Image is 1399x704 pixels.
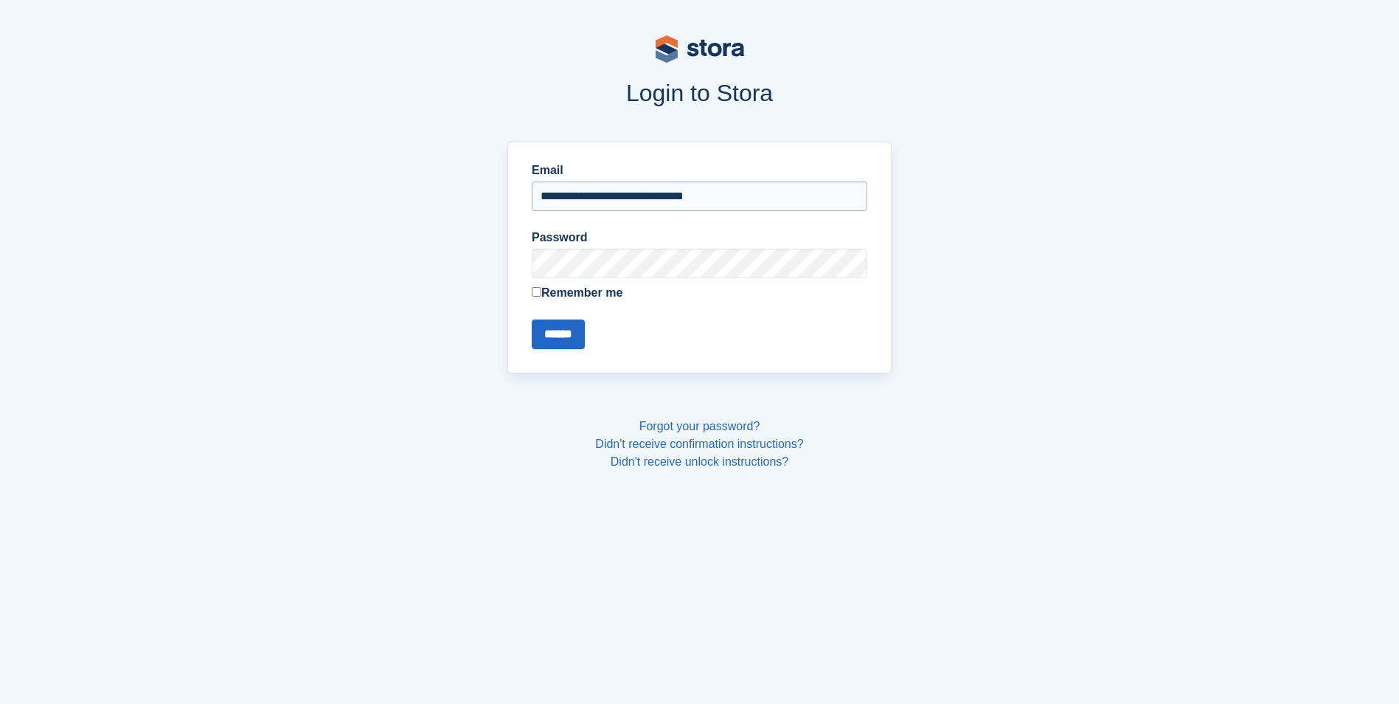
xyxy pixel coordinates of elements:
a: Forgot your password? [639,420,760,432]
label: Remember me [532,284,867,302]
img: stora-logo-53a41332b3708ae10de48c4981b4e9114cc0af31d8433b30ea865607fb682f29.svg [656,35,744,63]
a: Didn't receive unlock instructions? [611,455,788,468]
input: Remember me [532,287,541,297]
label: Password [532,229,867,246]
label: Email [532,162,867,179]
a: Didn't receive confirmation instructions? [595,438,803,450]
h1: Login to Stora [226,80,1173,106]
